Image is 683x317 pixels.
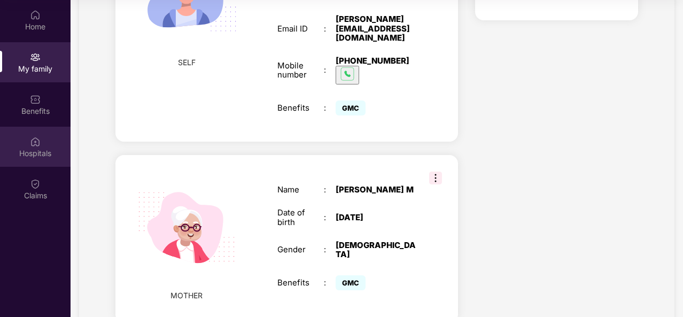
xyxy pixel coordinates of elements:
img: svg+xml;base64,PHN2ZyBpZD0iSG9tZSIgeG1sbnM9Imh0dHA6Ly93d3cudzMub3JnLzIwMDAvc3ZnIiB3aWR0aD0iMjAiIG... [30,10,41,20]
div: Benefits [277,278,324,288]
div: Name [277,185,324,195]
span: GMC [336,100,366,115]
div: : [324,103,336,113]
div: Email ID [277,24,324,34]
div: Mobile number [277,61,324,80]
img: svg+xml;base64,PHN2ZyBpZD0iQ2xhaW0iIHhtbG5zPSJodHRwOi8vd3d3LnczLm9yZy8yMDAwL3N2ZyIgd2lkdGg9IjIwIi... [30,179,41,189]
span: MOTHER [170,290,203,301]
div: : [324,245,336,254]
img: svg+xml;base64,PHN2ZyBpZD0iSG9zcGl0YWxzIiB4bWxucz0iaHR0cDovL3d3dy53My5vcmcvMjAwMC9zdmciIHdpZHRoPS... [30,136,41,147]
div: [PERSON_NAME] M [336,185,417,195]
img: svg+xml;base64,PHN2ZyB3aWR0aD0iMjAiIGhlaWdodD0iMjAiIHZpZXdCb3g9IjAgMCAyMCAyMCIgZmlsbD0ibm9uZSIgeG... [30,52,41,63]
span: GMC [336,275,366,290]
div: [PERSON_NAME][EMAIL_ADDRESS][DOMAIN_NAME] [336,14,417,43]
span: [PHONE_NUMBER] [336,56,409,82]
div: Gender [277,245,324,254]
div: : [324,65,336,75]
div: : [324,185,336,195]
div: : [324,278,336,288]
img: svg+xml;base64,PHN2ZyB3aWR0aD0iMzIiIGhlaWdodD0iMzIiIHZpZXdCb3g9IjAgMCAzMiAzMiIgZmlsbD0ibm9uZSIgeG... [429,172,442,184]
div: : [324,24,336,34]
div: Benefits [277,103,324,113]
div: : [324,213,336,222]
div: [DEMOGRAPHIC_DATA] [336,241,417,260]
div: [DATE] [336,213,417,222]
span: SELF [178,57,196,68]
div: Date of birth [277,208,324,227]
img: svg+xml;base64,PHN2ZyB4bWxucz0iaHR0cDovL3d3dy53My5vcmcvMjAwMC9zdmciIHdpZHRoPSIyMjQiIGhlaWdodD0iMT... [125,166,248,289]
img: svg+xml;base64,PHN2ZyBpZD0iQmVuZWZpdHMiIHhtbG5zPSJodHRwOi8vd3d3LnczLm9yZy8yMDAwL3N2ZyIgd2lkdGg9Ij... [30,94,41,105]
